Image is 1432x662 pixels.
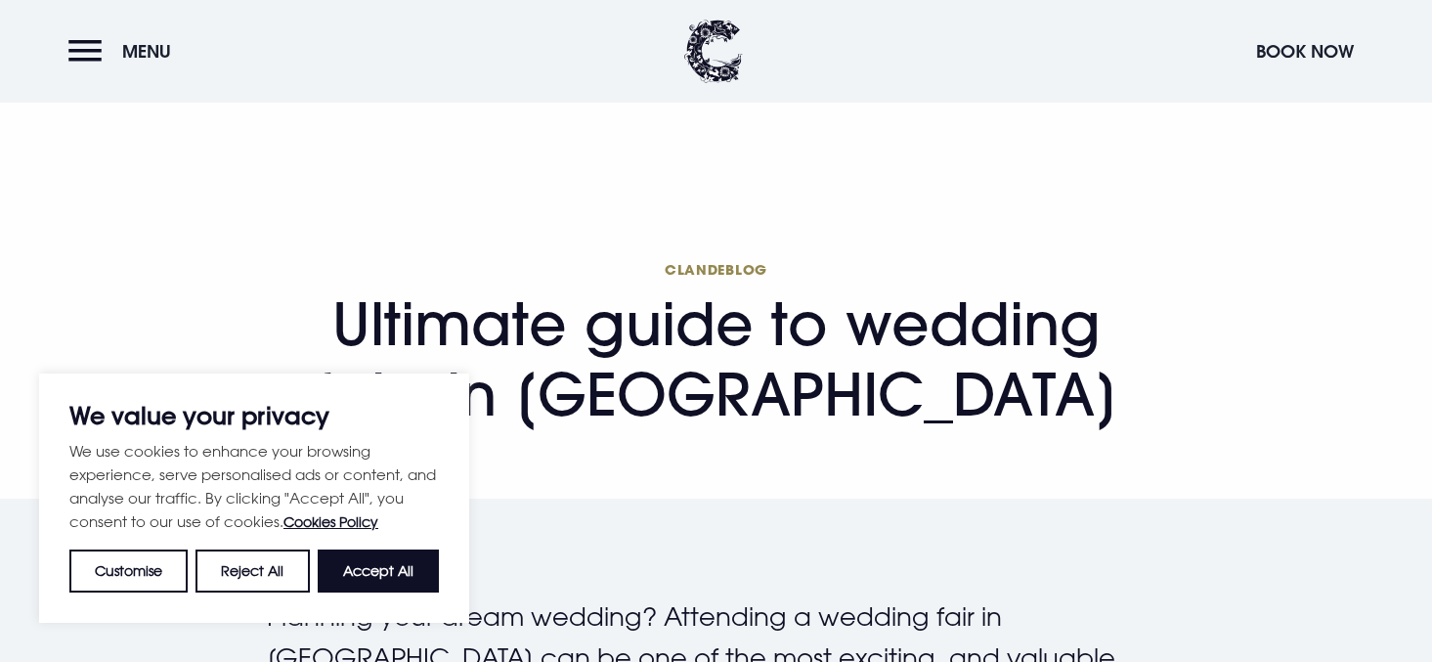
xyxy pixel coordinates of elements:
[122,40,171,63] span: Menu
[684,20,743,83] img: Clandeboye Lodge
[267,260,1166,429] h1: Ultimate guide to wedding fairs in [GEOGRAPHIC_DATA]
[1246,30,1364,72] button: Book Now
[283,513,378,530] a: Cookies Policy
[69,404,439,427] p: We value your privacy
[68,30,181,72] button: Menu
[267,260,1166,279] span: Clandeblog
[318,550,439,593] button: Accept All
[69,439,439,534] p: We use cookies to enhance your browsing experience, serve personalised ads or content, and analys...
[69,550,188,593] button: Customise
[39,374,469,623] div: We value your privacy
[195,550,309,593] button: Reject All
